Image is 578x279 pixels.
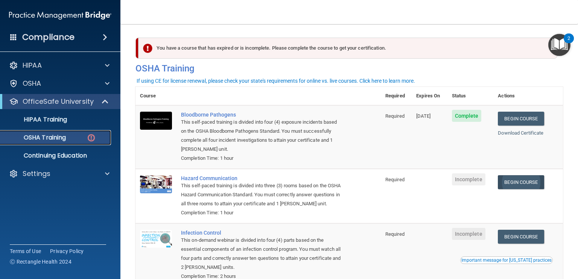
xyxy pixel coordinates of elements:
iframe: Drift Widget Chat Controller [540,227,569,256]
h4: Compliance [22,32,75,42]
div: Completion Time: 1 hour [181,154,343,163]
p: Continuing Education [5,152,108,159]
a: Bloodborne Pathogens [181,112,343,118]
img: danger-circle.6113f641.png [87,133,96,143]
a: Settings [9,169,110,178]
span: Required [385,177,405,182]
div: This self-paced training is divided into four (4) exposure incidents based on the OSHA Bloodborne... [181,118,343,154]
a: Infection Control [181,230,343,236]
a: Begin Course [498,112,544,126]
a: OfficeSafe University [9,97,109,106]
button: Read this if you are a dental practitioner in the state of CA [460,256,553,264]
p: OfficeSafe University [23,97,94,106]
a: OSHA [9,79,110,88]
th: Required [381,87,412,105]
a: Begin Course [498,230,544,244]
h4: OSHA Training [135,63,563,74]
img: exclamation-circle-solid-danger.72ef9ffc.png [143,44,152,53]
a: Terms of Use [10,247,41,255]
span: [DATE] [416,113,430,119]
div: You have a course that has expired or is incomplete. Please complete the course to get your certi... [138,38,557,59]
th: Expires On [412,87,447,105]
span: Complete [452,110,482,122]
th: Actions [493,87,563,105]
div: This self-paced training is divided into three (3) rooms based on the OSHA Hazard Communication S... [181,181,343,208]
button: Open Resource Center, 2 new notifications [548,34,570,56]
p: OSHA Training [5,134,66,141]
div: 2 [567,38,570,48]
div: Important message for [US_STATE] practices [461,258,552,262]
a: Hazard Communication [181,175,343,181]
a: HIPAA [9,61,110,70]
img: PMB logo [9,8,111,23]
a: Download Certificate [498,130,543,136]
span: Required [385,113,405,119]
p: HIPAA [23,61,42,70]
span: Incomplete [452,228,485,240]
p: Settings [23,169,50,178]
a: Privacy Policy [50,247,84,255]
p: HIPAA Training [5,116,67,123]
th: Course [135,87,176,105]
th: Status [447,87,494,105]
p: OSHA [23,79,41,88]
a: Begin Course [498,175,544,189]
button: If using CE for license renewal, please check your state's requirements for online vs. live cours... [135,77,416,85]
div: Completion Time: 1 hour [181,208,343,217]
span: Incomplete [452,173,485,185]
span: Required [385,231,405,237]
div: This on-demand webinar is divided into four (4) parts based on the essential components of an inf... [181,236,343,272]
div: If using CE for license renewal, please check your state's requirements for online vs. live cours... [137,78,415,83]
span: Ⓒ Rectangle Health 2024 [10,258,71,265]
